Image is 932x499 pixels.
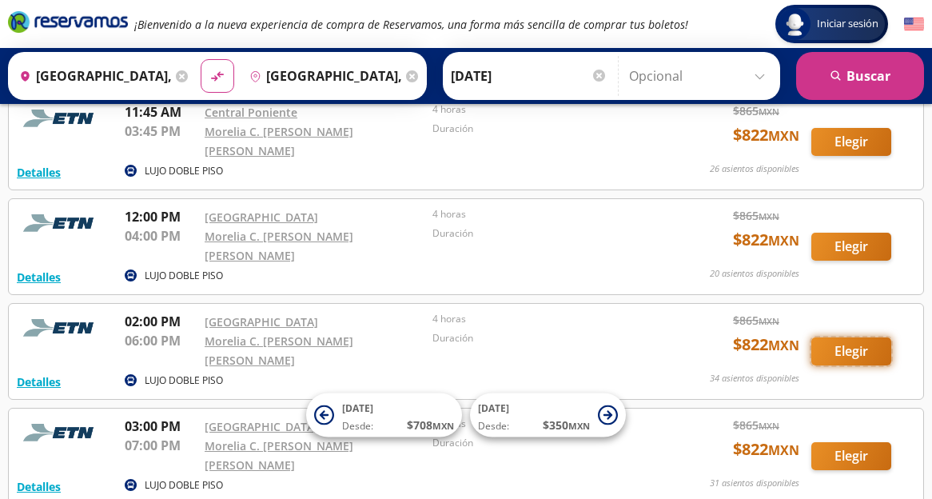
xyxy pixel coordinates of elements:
[17,102,105,134] img: RESERVAMOS
[478,401,509,415] span: [DATE]
[205,333,353,368] a: Morelia C. [PERSON_NAME] [PERSON_NAME]
[478,419,509,433] span: Desde:
[432,122,652,136] p: Duración
[205,419,318,434] a: [GEOGRAPHIC_DATA]
[768,337,799,354] small: MXN
[759,106,779,118] small: MXN
[733,123,799,147] span: $ 822
[733,207,779,224] span: $ 865
[710,267,799,281] p: 20 asientos disponibles
[125,417,197,436] p: 03:00 PM
[811,128,891,156] button: Elegir
[8,10,128,38] a: Brand Logo
[733,333,799,357] span: $ 822
[342,419,373,433] span: Desde:
[13,56,172,96] input: Buscar Origen
[407,417,454,433] span: $ 708
[125,207,197,226] p: 12:00 PM
[205,210,318,225] a: [GEOGRAPHIC_DATA]
[125,102,197,122] p: 11:45 AM
[17,417,105,449] img: RESERVAMOS
[145,373,223,388] p: LUJO DOBLE PISO
[904,14,924,34] button: English
[768,232,799,249] small: MXN
[811,233,891,261] button: Elegir
[759,210,779,222] small: MXN
[733,437,799,461] span: $ 822
[432,420,454,432] small: MXN
[432,312,652,326] p: 4 horas
[205,124,353,158] a: Morelia C. [PERSON_NAME] [PERSON_NAME]
[451,56,607,96] input: Elegir Fecha
[733,102,779,119] span: $ 865
[125,226,197,246] p: 04:00 PM
[125,436,197,455] p: 07:00 PM
[17,164,61,181] button: Detalles
[733,417,779,433] span: $ 865
[733,312,779,329] span: $ 865
[796,52,924,100] button: Buscar
[568,420,590,432] small: MXN
[710,372,799,385] p: 34 asientos disponibles
[710,477,799,490] p: 31 asientos disponibles
[205,314,318,329] a: [GEOGRAPHIC_DATA]
[629,56,772,96] input: Opcional
[145,164,223,178] p: LUJO DOBLE PISO
[205,438,353,473] a: Morelia C. [PERSON_NAME] [PERSON_NAME]
[543,417,590,433] span: $ 350
[432,102,652,117] p: 4 horas
[17,269,61,285] button: Detalles
[470,393,626,437] button: [DATE]Desde:$350MXN
[125,331,197,350] p: 06:00 PM
[432,436,652,450] p: Duración
[811,16,885,32] span: Iniciar sesión
[205,105,297,120] a: Central Poniente
[768,441,799,459] small: MXN
[17,478,61,495] button: Detalles
[134,17,688,32] em: ¡Bienvenido a la nueva experiencia de compra de Reservamos, una forma más sencilla de comprar tus...
[432,226,652,241] p: Duración
[17,207,105,239] img: RESERVAMOS
[145,478,223,493] p: LUJO DOBLE PISO
[811,337,891,365] button: Elegir
[125,312,197,331] p: 02:00 PM
[125,122,197,141] p: 03:45 PM
[811,442,891,470] button: Elegir
[8,10,128,34] i: Brand Logo
[145,269,223,283] p: LUJO DOBLE PISO
[759,420,779,432] small: MXN
[17,312,105,344] img: RESERVAMOS
[243,56,402,96] input: Buscar Destino
[17,373,61,390] button: Detalles
[205,229,353,263] a: Morelia C. [PERSON_NAME] [PERSON_NAME]
[759,315,779,327] small: MXN
[733,228,799,252] span: $ 822
[768,127,799,145] small: MXN
[432,331,652,345] p: Duración
[710,162,799,176] p: 26 asientos disponibles
[342,401,373,415] span: [DATE]
[306,393,462,437] button: [DATE]Desde:$708MXN
[432,207,652,222] p: 4 horas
